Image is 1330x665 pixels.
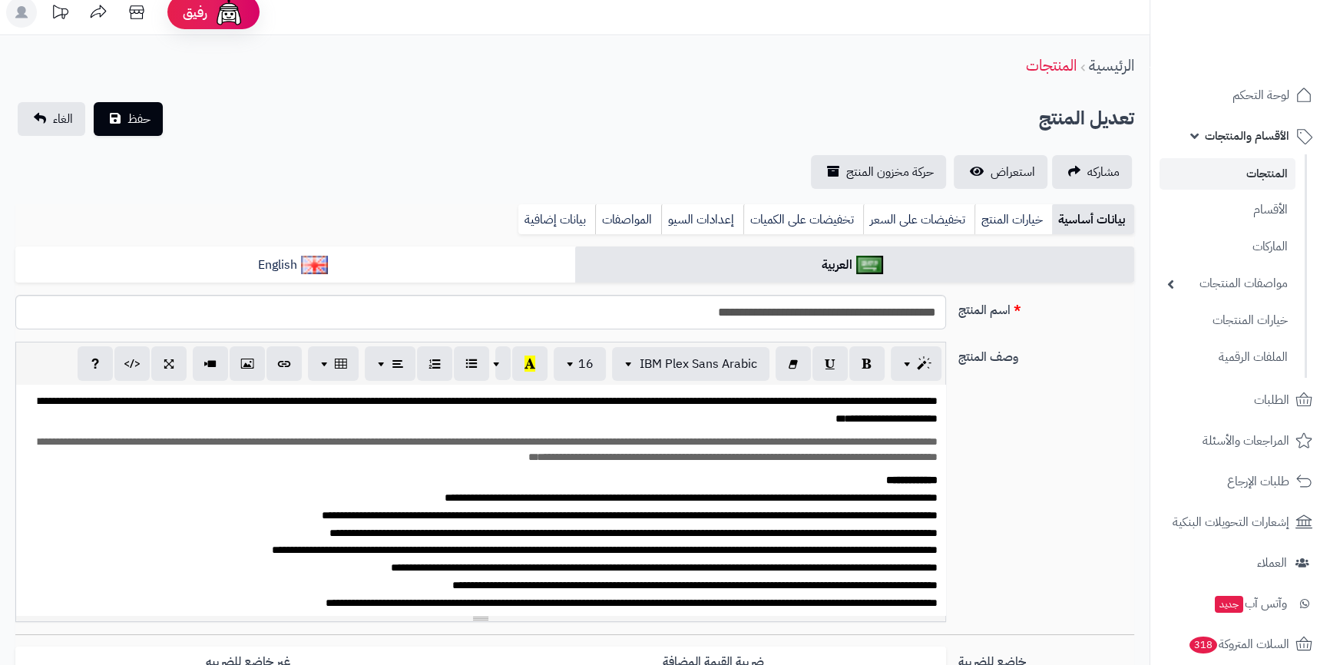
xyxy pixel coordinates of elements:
[1160,267,1295,300] a: مواصفات المنتجات
[846,163,934,181] span: حركة مخزون المنتج
[1026,54,1077,77] a: المنتجات
[1188,634,1289,655] span: السلات المتروكة
[856,256,883,274] img: العربية
[952,342,1141,366] label: وصف المنتج
[1205,125,1289,147] span: الأقسام والمنتجات
[661,204,743,235] a: إعدادات السيو
[1160,158,1295,190] a: المنتجات
[518,204,595,235] a: بيانات إضافية
[1160,422,1321,459] a: المراجعات والأسئلة
[640,355,757,373] span: IBM Plex Sans Arabic
[595,204,661,235] a: المواصفات
[991,163,1035,181] span: استعراض
[1257,552,1287,574] span: العملاء
[1215,596,1243,613] span: جديد
[53,110,73,128] span: الغاء
[811,155,946,189] a: حركة مخزون المنتج
[94,102,163,136] button: حفظ
[1203,430,1289,452] span: المراجعات والأسئلة
[1087,163,1120,181] span: مشاركه
[954,155,1047,189] a: استعراض
[1039,103,1134,134] h2: تعديل المنتج
[15,246,575,284] a: English
[1160,463,1321,500] a: طلبات الإرجاع
[863,204,974,235] a: تخفيضات على السعر
[554,347,606,381] button: 16
[183,3,207,22] span: رفيق
[1052,155,1132,189] a: مشاركه
[1160,304,1295,337] a: خيارات المنتجات
[18,102,85,136] a: الغاء
[1254,389,1289,411] span: الطلبات
[1052,204,1134,235] a: بيانات أساسية
[1189,636,1217,653] span: 318
[1232,84,1289,106] span: لوحة التحكم
[612,347,769,381] button: IBM Plex Sans Arabic
[1160,194,1295,227] a: الأقسام
[1089,54,1134,77] a: الرئيسية
[578,355,594,373] span: 16
[1160,585,1321,622] a: وآتس آبجديد
[1213,593,1287,614] span: وآتس آب
[1160,230,1295,263] a: الماركات
[1226,34,1315,66] img: logo-2.png
[1160,382,1321,419] a: الطلبات
[952,295,1141,319] label: اسم المنتج
[575,246,1135,284] a: العربية
[1160,504,1321,541] a: إشعارات التحويلات البنكية
[743,204,863,235] a: تخفيضات على الكميات
[1173,511,1289,533] span: إشعارات التحويلات البنكية
[1160,544,1321,581] a: العملاء
[301,256,328,274] img: English
[1227,471,1289,492] span: طلبات الإرجاع
[974,204,1052,235] a: خيارات المنتج
[1160,341,1295,374] a: الملفات الرقمية
[1160,626,1321,663] a: السلات المتروكة318
[1160,77,1321,114] a: لوحة التحكم
[127,110,151,128] span: حفظ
